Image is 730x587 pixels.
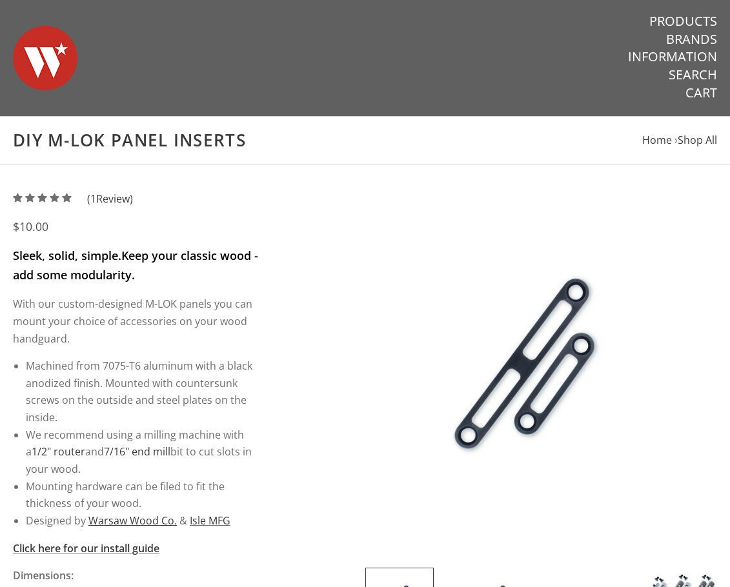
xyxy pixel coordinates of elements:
[13,130,717,151] h1: DIY M-LOK Panel Inserts
[685,85,717,101] a: Cart
[642,133,672,147] a: Home
[26,512,269,530] li: Designed by &
[13,248,258,283] strong: Keep your classic wood - add some modularity.
[674,132,717,149] li: ›
[87,190,133,208] span: ( Review)
[88,513,177,528] a: Warsaw Wood Co.
[26,478,269,512] li: Mounting hardware can be filed to fit the thickness of your wood.
[13,192,133,206] a: (1Review)
[13,219,48,234] span: $10.00
[90,192,96,206] span: 1
[666,31,717,48] a: Brands
[13,297,252,345] span: With our custom-designed M-LOK panels you can mount your choice of accessories on your wood handg...
[104,444,170,459] a: 7/16" end mill
[649,13,717,30] a: Products
[13,541,159,555] a: Click here for our install guide
[13,248,121,263] strong: Sleek, solid, simple.
[190,513,230,528] a: Isle MFG
[13,13,77,103] img: Warsaw Wood Co.
[628,48,717,65] a: Information
[365,190,718,542] img: DIY M-LOK Panel Inserts
[678,133,717,147] a: Shop All
[669,66,717,83] a: Search
[26,426,269,478] li: We recommend using a milling machine with a and bit to cut slots in your wood.
[32,444,85,459] a: 1/2" router
[13,568,74,582] strong: Dimensions:
[26,357,269,426] li: Machined from 7075-T6 aluminum with a black anodized finish. Mounted with countersunk screws on t...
